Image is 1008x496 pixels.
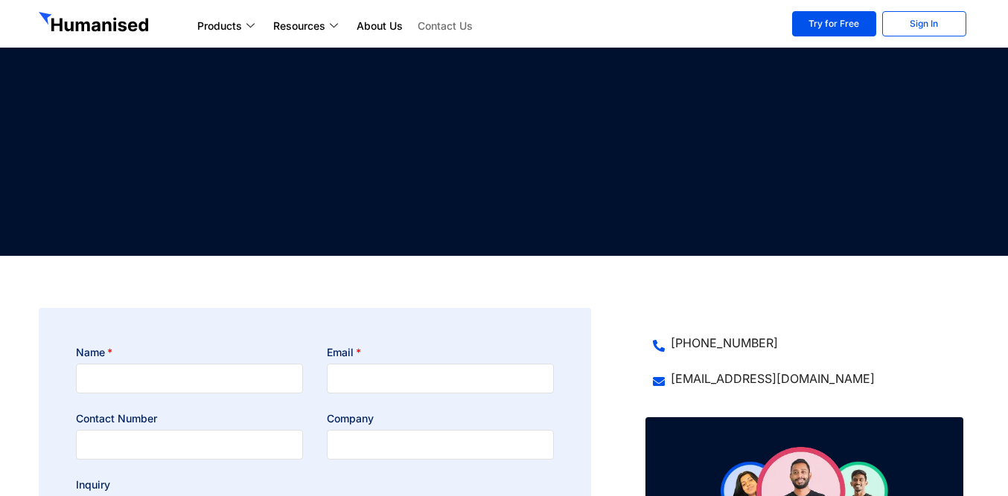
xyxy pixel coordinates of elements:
label: Contact Number [76,411,157,426]
a: [PHONE_NUMBER] [653,334,956,352]
label: Inquiry [76,477,110,492]
span: [PHONE_NUMBER] [668,334,778,352]
a: Products [190,17,266,35]
a: Try for Free [792,11,876,36]
a: Contact Us [410,17,480,35]
a: Sign In [882,11,966,36]
img: GetHumanised Logo [39,12,152,36]
a: About Us [349,17,410,35]
a: Resources [266,17,349,35]
label: Name [76,345,112,360]
span: [EMAIL_ADDRESS][DOMAIN_NAME] [668,370,875,387]
label: Email [327,345,361,360]
input: Only numbers and phone characters (#, -, *, etc) are accepted. [76,430,303,460]
label: Company [327,411,374,426]
a: [EMAIL_ADDRESS][DOMAIN_NAME] [653,370,956,387]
